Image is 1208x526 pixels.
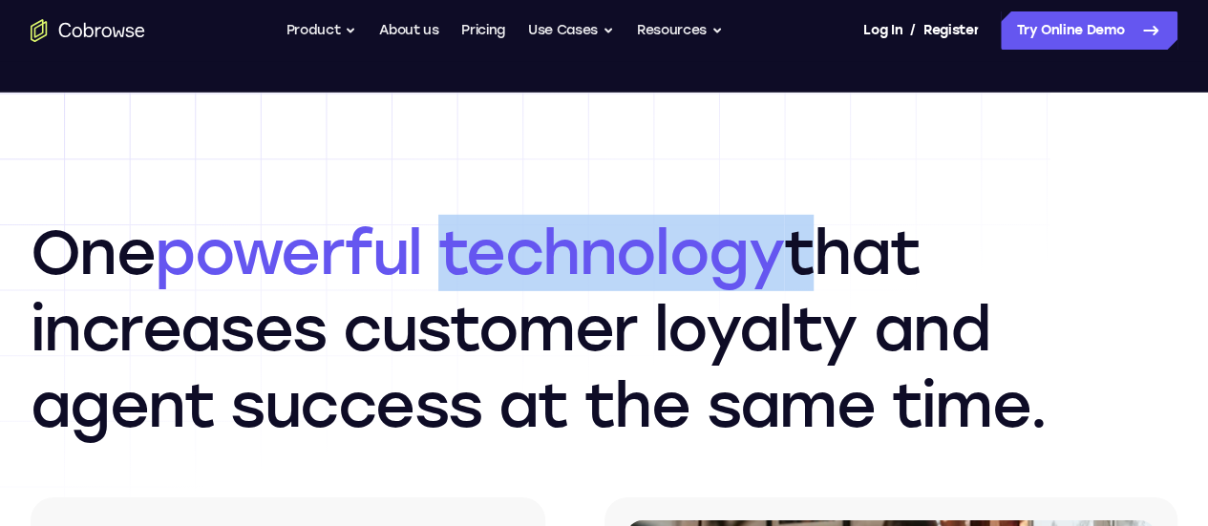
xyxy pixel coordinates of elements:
[31,215,1177,444] h2: One that increases customer loyalty and agent success at the same time.
[1001,11,1177,50] a: Try Online Demo
[379,11,438,50] a: About us
[910,19,916,42] span: /
[461,11,505,50] a: Pricing
[528,11,614,50] button: Use Cases
[863,11,901,50] a: Log In
[637,11,723,50] button: Resources
[31,19,145,42] a: Go to the home page
[286,11,357,50] button: Product
[923,11,979,50] a: Register
[155,216,784,289] span: powerful technology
